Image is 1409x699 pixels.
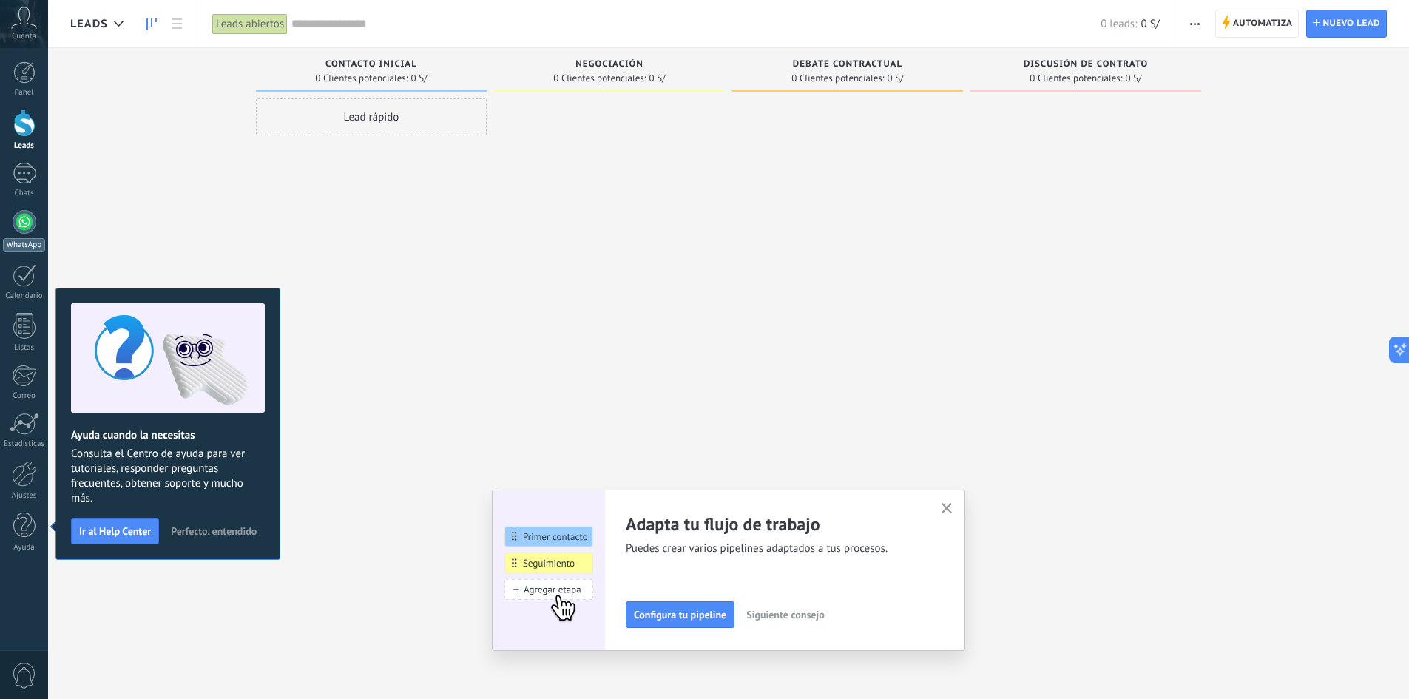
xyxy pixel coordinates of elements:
div: Ayuda [3,543,46,553]
span: Cuenta [12,32,36,41]
span: 0 leads: [1101,17,1137,31]
div: Negociación [501,59,717,72]
div: Correo [3,391,46,401]
span: Configura tu pipeline [634,609,726,620]
span: Consulta el Centro de ayuda para ver tutoriales, responder preguntas frecuentes, obtener soporte ... [71,447,265,506]
h2: Ayuda cuando la necesitas [71,428,265,442]
span: 0 Clientes potenciales: [553,74,646,83]
h2: Adapta tu flujo de trabajo [626,513,923,536]
button: Siguiente consejo [740,604,831,626]
span: 0 Clientes potenciales: [1030,74,1122,83]
a: Lista [164,10,189,38]
div: Chats [3,189,46,198]
span: Automatiza [1233,10,1293,37]
span: 0 Clientes potenciales: [791,74,884,83]
span: 0 S/ [649,74,666,83]
span: Debate contractual [793,59,902,70]
button: Ir al Help Center [71,518,159,544]
span: Perfecto, entendido [171,526,257,536]
div: Estadísticas [3,439,46,449]
div: Listas [3,343,46,353]
a: Automatiza [1215,10,1300,38]
a: Leads [139,10,164,38]
div: WhatsApp [3,238,45,252]
span: Nuevo lead [1322,10,1380,37]
div: Lead rápido [256,98,487,135]
div: Contacto inicial [263,59,479,72]
button: Configura tu pipeline [626,601,734,628]
div: Discusión de contrato [978,59,1194,72]
span: Negociación [575,59,643,70]
span: Contacto inicial [325,59,417,70]
span: 0 S/ [1141,17,1159,31]
span: 0 S/ [1126,74,1142,83]
div: Leads abiertos [212,13,288,35]
div: Debate contractual [740,59,956,72]
span: Puedes crear varios pipelines adaptados a tus procesos. [626,541,923,556]
a: Nuevo lead [1306,10,1387,38]
div: Leads [3,141,46,151]
span: Siguiente consejo [746,609,824,620]
span: Discusión de contrato [1024,59,1148,70]
div: Panel [3,88,46,98]
button: Perfecto, entendido [164,520,263,542]
span: Leads [70,17,108,31]
span: Ir al Help Center [79,526,151,536]
span: 0 S/ [411,74,428,83]
div: Calendario [3,291,46,301]
span: 0 S/ [888,74,904,83]
button: Más [1184,10,1206,38]
span: 0 Clientes potenciales: [315,74,408,83]
div: Ajustes [3,491,46,501]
